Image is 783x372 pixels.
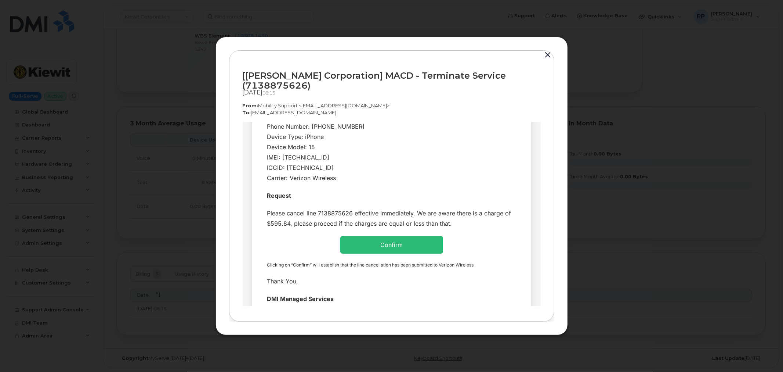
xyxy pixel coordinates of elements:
[24,86,274,106] div: Please cancel line 7138875626 effective immediately. We are aware there is a charge of $595.84, p...
[24,139,274,146] div: Clicking on “Confirm” will establish that the line cancellation has been submitted to Verizon Wir...
[24,68,274,78] div: Request
[24,182,274,202] div: Service Desk Telephone: [PHONE_NUMBER] Service Desk Email: [EMAIL_ADDRESS][DOMAIN_NAME]
[243,109,541,116] p: [EMAIL_ADDRESS][DOMAIN_NAME]
[24,154,274,164] div: Thank You,
[243,110,251,115] strong: To:
[243,103,258,108] strong: From:
[751,340,777,366] iframe: Messenger Launcher
[263,90,276,96] span: 08:15
[24,171,274,182] div: DMI Managed Services
[243,71,541,90] div: [[PERSON_NAME] Corporation] MACD - Terminate Service (7138875626)
[138,119,160,126] a: Confirm
[243,102,541,109] p: Mobility Support <[EMAIL_ADDRESS][DOMAIN_NAME]>
[243,89,541,96] div: [DATE]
